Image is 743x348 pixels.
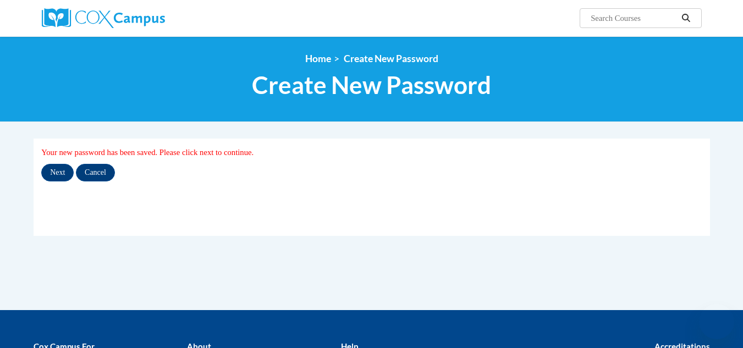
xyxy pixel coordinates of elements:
[42,8,165,28] img: Cox Campus
[42,8,251,28] a: Cox Campus
[590,12,678,25] input: Search Courses
[252,70,491,100] span: Create New Password
[678,12,694,25] button: Search
[41,148,254,157] span: Your new password has been saved. Please click next to continue.
[41,164,74,181] input: Next
[305,53,331,64] a: Home
[76,164,115,181] input: Cancel
[699,304,734,339] iframe: Button to launch messaging window
[344,53,438,64] span: Create New Password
